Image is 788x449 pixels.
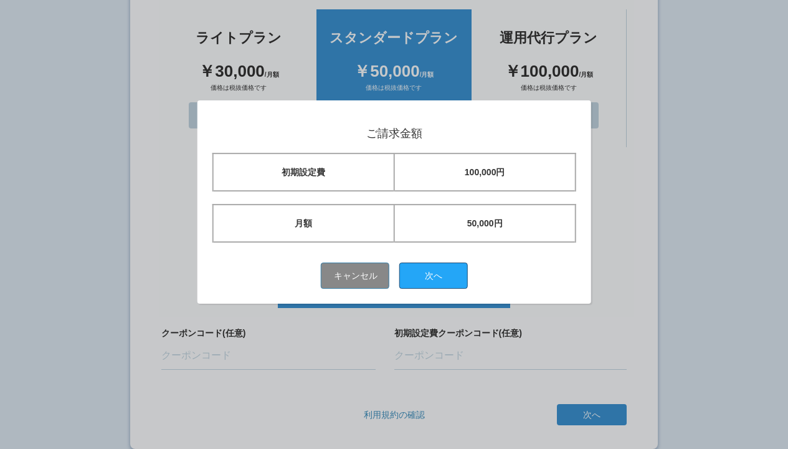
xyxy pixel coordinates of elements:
td: 月額 [212,205,394,242]
td: 50,000円 [394,205,576,242]
td: 初期設定費 [212,153,394,191]
button: 次へ [399,263,468,289]
button: キャンセル [321,263,389,289]
h1: ご請求金額 [212,128,576,140]
td: 100,000円 [394,153,576,191]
